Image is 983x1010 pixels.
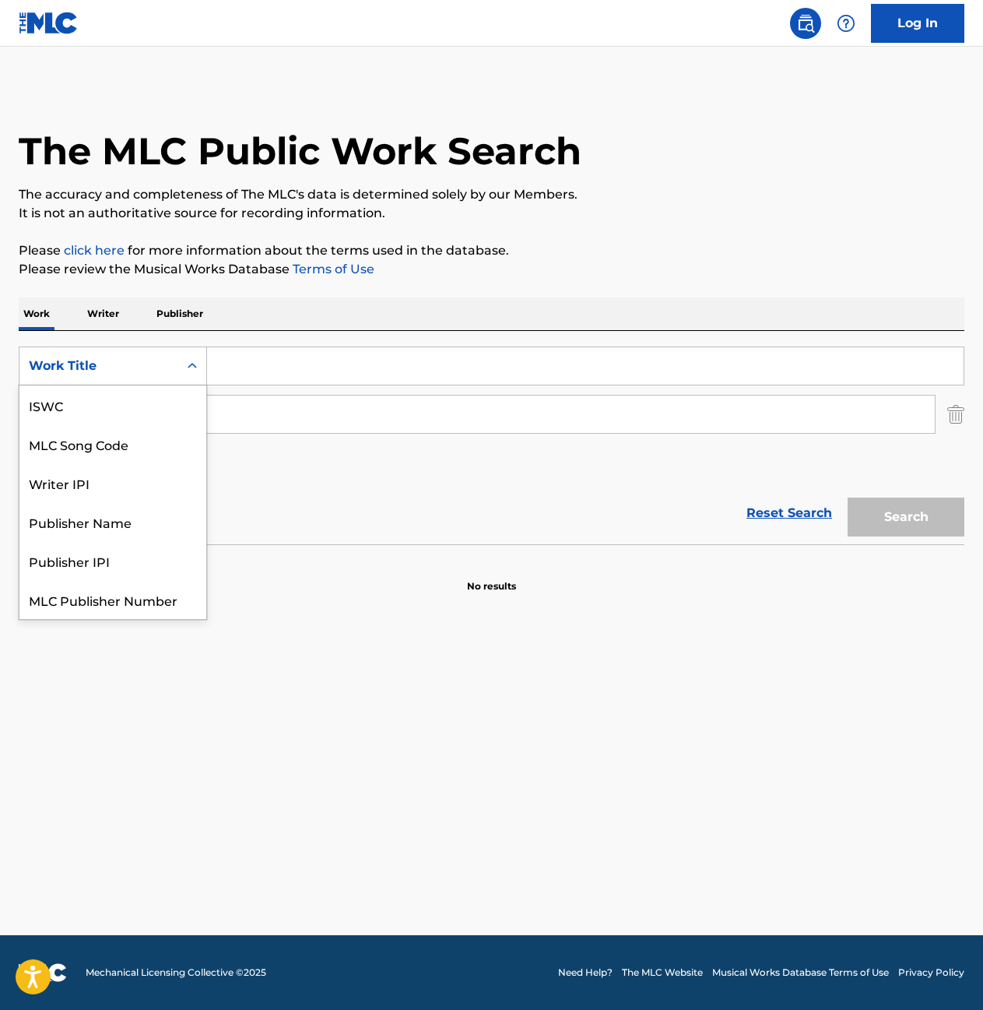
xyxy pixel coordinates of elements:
p: Please for more information about the terms used in the database. [19,241,964,260]
div: Writer IPI [19,463,206,502]
p: The accuracy and completeness of The MLC's data is determined solely by our Members. [19,185,964,204]
div: Help [830,8,862,39]
img: Delete Criterion [947,395,964,434]
img: search [796,14,815,33]
form: Search Form [19,347,964,544]
h1: The MLC Public Work Search [19,128,581,174]
div: MLC Publisher Number [19,580,206,619]
div: Publisher Name [19,502,206,541]
div: Work Title [29,357,169,375]
a: Public Search [790,8,821,39]
a: Log In [871,4,964,43]
p: Writer [83,297,124,330]
img: MLC Logo [19,12,79,34]
p: No results [467,561,516,593]
p: Publisher [152,297,208,330]
p: It is not an authoritative source for recording information. [19,204,964,223]
img: logo [19,963,67,982]
a: Terms of Use [290,262,374,276]
div: MLC Song Code [19,424,206,463]
iframe: Chat Widget [905,935,983,1010]
p: Work [19,297,54,330]
a: The MLC Website [622,966,703,980]
a: Reset Search [739,496,840,530]
a: Need Help? [558,966,613,980]
div: ISWC [19,385,206,424]
p: Please review the Musical Works Database [19,260,964,279]
img: help [837,14,855,33]
span: Mechanical Licensing Collective © 2025 [86,966,266,980]
a: click here [64,243,125,258]
a: Privacy Policy [898,966,964,980]
a: Musical Works Database Terms of Use [712,966,889,980]
div: Publisher IPI [19,541,206,580]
